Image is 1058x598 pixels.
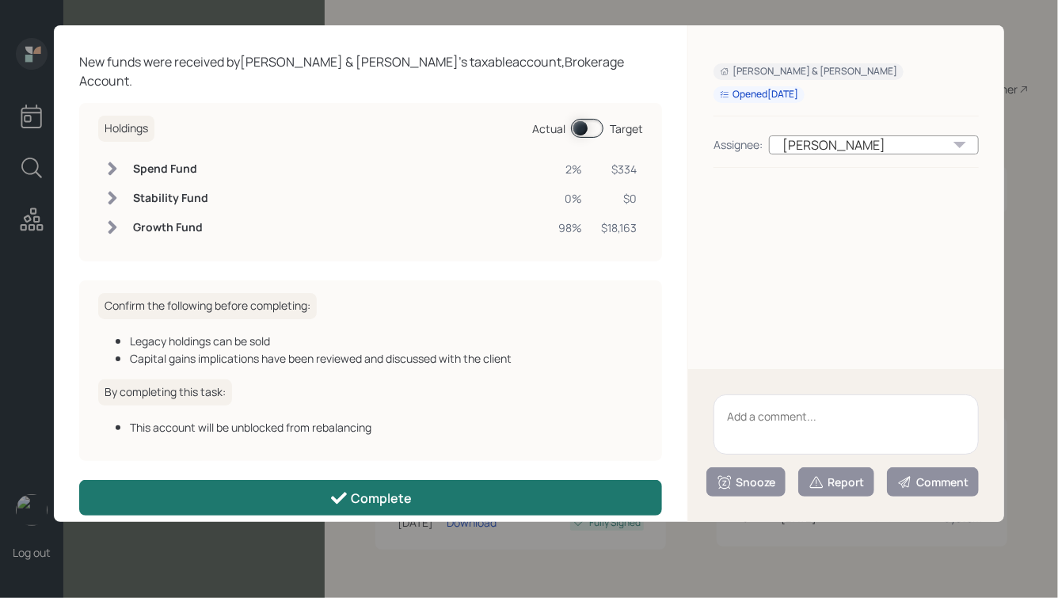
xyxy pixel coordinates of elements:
div: Snooze [717,474,775,490]
button: Report [798,467,874,497]
button: Comment [887,467,979,497]
h6: Spend Fund [133,162,208,176]
button: Complete [79,480,662,516]
div: This account will be unblocked from rebalancing [130,419,643,436]
div: Assignee: [714,136,763,153]
div: Opened [DATE] [720,88,798,101]
h6: By completing this task: [98,379,232,406]
div: [PERSON_NAME] & [PERSON_NAME] [720,65,897,78]
div: Target [610,120,643,137]
div: Legacy holdings can be sold [130,333,643,349]
div: Actual [532,120,565,137]
div: $0 [601,190,637,207]
h6: Stability Fund [133,192,208,205]
div: $18,163 [601,219,637,236]
div: Capital gains implications have been reviewed and discussed with the client [130,350,643,367]
div: New funds were received by [PERSON_NAME] & [PERSON_NAME] 's taxable account, Brokerage Account . [79,52,662,90]
h6: Holdings [98,116,154,142]
button: Snooze [706,467,786,497]
div: $334 [601,161,637,177]
div: Comment [897,474,969,490]
div: [PERSON_NAME] [769,135,979,154]
div: Complete [329,489,413,508]
h6: Growth Fund [133,221,208,234]
div: 98% [558,219,582,236]
div: 0% [558,190,582,207]
div: 2% [558,161,582,177]
div: Report [809,474,864,490]
h6: Confirm the following before completing: [98,293,317,319]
